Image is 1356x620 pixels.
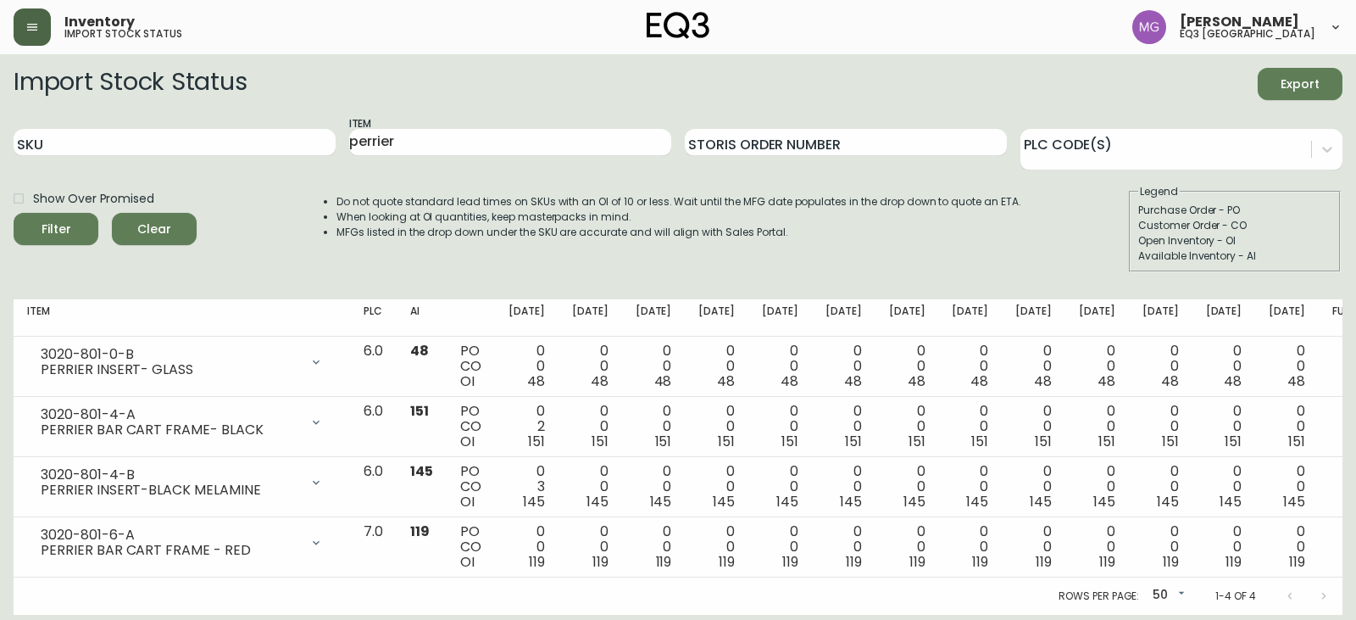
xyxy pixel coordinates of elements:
[112,213,197,245] button: Clear
[952,344,988,389] div: 0 0
[762,344,798,389] div: 0 0
[1030,492,1052,511] span: 145
[460,524,481,570] div: PO CO
[460,552,475,572] span: OI
[586,492,609,511] span: 145
[125,219,183,240] span: Clear
[846,552,862,572] span: 119
[776,492,798,511] span: 145
[762,464,798,510] div: 0 0
[889,404,925,450] div: 0 0
[1225,432,1242,451] span: 151
[1098,432,1115,451] span: 151
[1015,464,1052,510] div: 0 0
[1215,589,1256,604] p: 1-4 of 4
[1099,552,1115,572] span: 119
[1098,371,1115,391] span: 48
[1206,524,1242,570] div: 0 0
[528,432,545,451] span: 151
[952,524,988,570] div: 0 0
[1138,249,1331,264] div: Available Inventory - AI
[592,432,609,451] span: 151
[1162,432,1179,451] span: 151
[529,552,545,572] span: 119
[717,371,735,391] span: 48
[1269,344,1305,389] div: 0 0
[1224,371,1242,391] span: 48
[27,524,336,561] div: 3020-801-6-APERRIER BAR CART FRAME - RED
[1093,492,1115,511] span: 145
[1079,464,1115,510] div: 0 0
[1220,492,1242,511] span: 145
[622,299,686,337] th: [DATE]
[41,362,299,377] div: PERRIER INSERT- GLASS
[508,464,545,510] div: 0 3
[41,422,299,438] div: PERRIER BAR CART FRAME- BLACK
[527,371,545,391] span: 48
[713,492,735,511] span: 145
[336,225,1021,240] li: MFGs listed in the drop down under the SKU are accurate and will align with Sales Portal.
[1269,524,1305,570] div: 0 0
[1258,68,1342,100] button: Export
[591,371,609,391] span: 48
[1138,218,1331,233] div: Customer Order - CO
[1206,464,1242,510] div: 0 0
[523,492,545,511] span: 145
[1132,10,1166,44] img: de8837be2a95cd31bb7c9ae23fe16153
[1079,404,1115,450] div: 0 0
[781,371,798,391] span: 48
[875,299,939,337] th: [DATE]
[1163,552,1179,572] span: 119
[572,464,609,510] div: 0 0
[1146,582,1188,610] div: 50
[972,552,988,572] span: 119
[64,29,182,39] h5: import stock status
[952,464,988,510] div: 0 0
[647,12,709,39] img: logo
[698,464,735,510] div: 0 0
[1036,552,1052,572] span: 119
[460,344,481,389] div: PO CO
[1142,344,1179,389] div: 0 0
[1034,371,1052,391] span: 48
[698,404,735,450] div: 0 0
[1059,589,1139,604] p: Rows per page:
[410,522,430,541] span: 119
[903,492,925,511] span: 145
[41,467,299,483] div: 3020-801-4-B
[350,337,397,397] td: 6.0
[1138,184,1180,199] legend: Legend
[698,524,735,570] div: 0 0
[572,344,609,389] div: 0 0
[971,432,988,451] span: 151
[825,464,862,510] div: 0 0
[1255,299,1319,337] th: [DATE]
[1142,464,1179,510] div: 0 0
[559,299,622,337] th: [DATE]
[460,432,475,451] span: OI
[1206,344,1242,389] div: 0 0
[41,407,299,422] div: 3020-801-4-A
[1180,29,1315,39] h5: eq3 [GEOGRAPHIC_DATA]
[1287,371,1305,391] span: 48
[1269,464,1305,510] div: 0 0
[781,432,798,451] span: 151
[41,347,299,362] div: 3020-801-0-B
[572,524,609,570] div: 0 0
[685,299,748,337] th: [DATE]
[410,341,429,360] span: 48
[1015,524,1052,570] div: 0 0
[27,344,336,381] div: 3020-801-0-BPERRIER INSERT- GLASS
[508,524,545,570] div: 0 0
[1035,432,1052,451] span: 151
[698,344,735,389] div: 0 0
[1161,371,1179,391] span: 48
[908,371,925,391] span: 48
[495,299,559,337] th: [DATE]
[825,404,862,450] div: 0 0
[14,68,247,100] h2: Import Stock Status
[508,404,545,450] div: 0 2
[572,404,609,450] div: 0 0
[655,432,672,451] span: 151
[636,464,672,510] div: 0 0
